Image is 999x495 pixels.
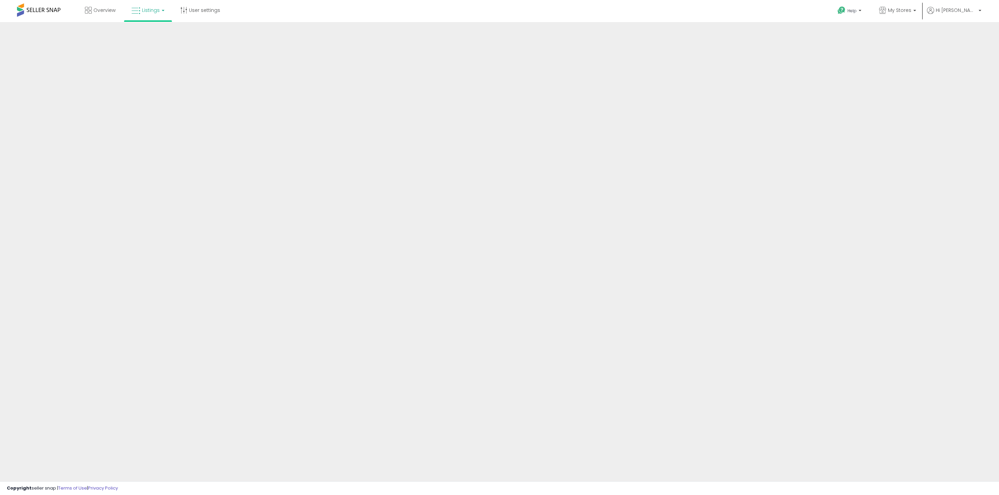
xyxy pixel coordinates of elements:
[832,1,868,22] a: Help
[888,7,911,14] span: My Stores
[93,7,116,14] span: Overview
[936,7,977,14] span: Hi [PERSON_NAME]
[142,7,160,14] span: Listings
[927,7,981,22] a: Hi [PERSON_NAME]
[837,6,846,15] i: Get Help
[847,8,857,14] span: Help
